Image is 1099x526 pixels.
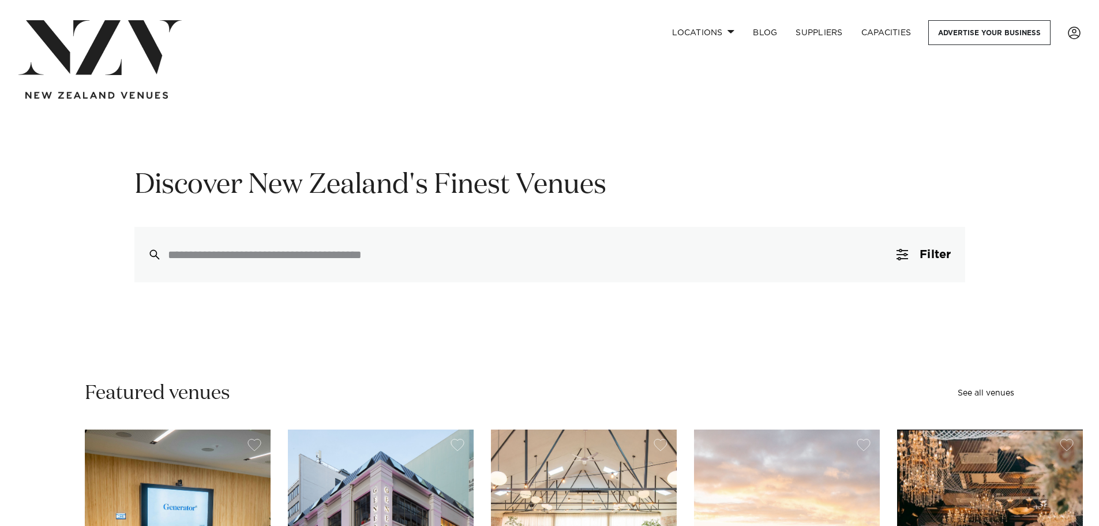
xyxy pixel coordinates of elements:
[18,20,182,75] img: nzv-logo.png
[958,389,1014,397] a: See all venues
[852,20,921,45] a: Capacities
[134,167,965,204] h1: Discover New Zealand's Finest Venues
[744,20,786,45] a: BLOG
[663,20,744,45] a: Locations
[920,249,951,260] span: Filter
[85,380,230,406] h2: Featured venues
[883,227,965,282] button: Filter
[928,20,1051,45] a: Advertise your business
[786,20,852,45] a: SUPPLIERS
[25,92,168,99] img: new-zealand-venues-text.png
